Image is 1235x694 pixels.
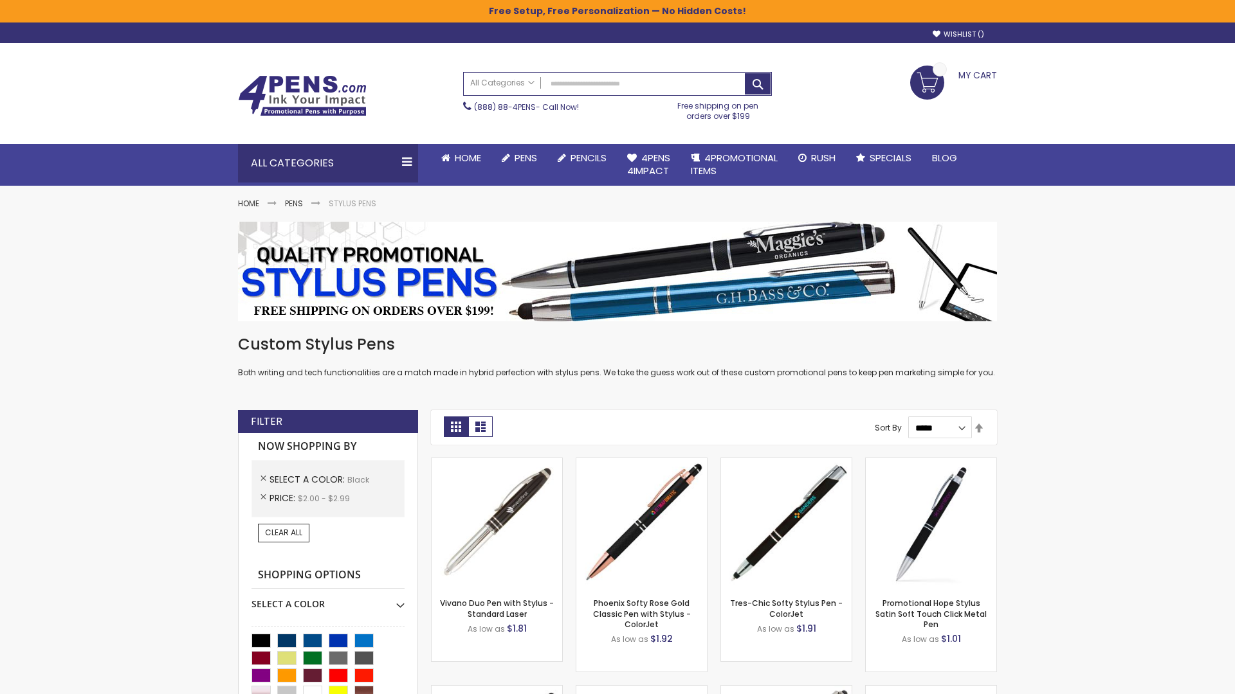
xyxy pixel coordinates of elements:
[252,562,405,589] strong: Shopping Options
[576,458,707,589] img: Phoenix Softy Rose Gold Classic Pen with Stylus - ColorJet-Black
[455,151,481,165] span: Home
[474,102,536,112] a: (888) 88-4PENS
[431,144,491,172] a: Home
[721,458,852,589] img: Tres-Chic Softy Stylus Pen - ColorJet-Black
[464,73,541,94] a: All Categories
[617,144,681,186] a: 4Pens4impact
[691,151,778,177] span: 4PROMOTIONAL ITEMS
[811,151,836,165] span: Rush
[238,334,997,378] div: Both writing and tech functionalities are a match made in hybrid perfection with stylus pens. We ...
[875,598,987,629] a: Promotional Hope Stylus Satin Soft Touch Click Metal Pen
[474,102,579,112] span: - Call Now!
[730,598,843,619] a: Tres-Chic Softy Stylus Pen - ColorJet
[846,144,922,172] a: Specials
[432,458,562,468] a: Vivano Duo Pen with Stylus - Standard Laser-Black
[285,198,303,209] a: Pens
[238,334,997,355] h1: Custom Stylus Pens
[270,492,298,504] span: Price
[258,524,309,542] a: Clear All
[432,458,562,589] img: Vivano Duo Pen with Stylus - Standard Laser-Black
[507,622,527,635] span: $1.81
[941,632,961,645] span: $1.01
[875,422,902,433] label: Sort By
[298,493,350,504] span: $2.00 - $2.99
[515,151,537,165] span: Pens
[547,144,617,172] a: Pencils
[611,634,648,645] span: As low as
[468,623,505,634] span: As low as
[252,433,405,460] strong: Now Shopping by
[444,416,468,437] strong: Grid
[788,144,846,172] a: Rush
[440,598,554,619] a: Vivano Duo Pen with Stylus - Standard Laser
[470,78,535,88] span: All Categories
[238,222,997,321] img: Stylus Pens
[627,151,670,177] span: 4Pens 4impact
[870,151,911,165] span: Specials
[238,198,259,209] a: Home
[265,527,302,538] span: Clear All
[796,622,816,635] span: $1.91
[866,458,996,589] img: Promotional Hope Stylus Satin Soft Touch Click Metal Pen-Black
[238,75,367,116] img: 4Pens Custom Pens and Promotional Products
[902,634,939,645] span: As low as
[650,632,673,645] span: $1.92
[270,473,347,486] span: Select A Color
[933,30,984,39] a: Wishlist
[251,414,282,429] strong: Filter
[681,144,788,186] a: 4PROMOTIONALITEMS
[347,474,369,485] span: Black
[238,144,418,182] div: All Categories
[866,458,996,468] a: Promotional Hope Stylus Satin Soft Touch Click Metal Pen-Black
[576,458,707,468] a: Phoenix Softy Rose Gold Classic Pen with Stylus - ColorJet-Black
[491,144,547,172] a: Pens
[593,598,691,629] a: Phoenix Softy Rose Gold Classic Pen with Stylus - ColorJet
[329,198,376,209] strong: Stylus Pens
[571,151,607,165] span: Pencils
[252,589,405,610] div: Select A Color
[664,96,773,121] div: Free shipping on pen orders over $199
[721,458,852,468] a: Tres-Chic Softy Stylus Pen - ColorJet-Black
[932,151,957,165] span: Blog
[922,144,967,172] a: Blog
[757,623,794,634] span: As low as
